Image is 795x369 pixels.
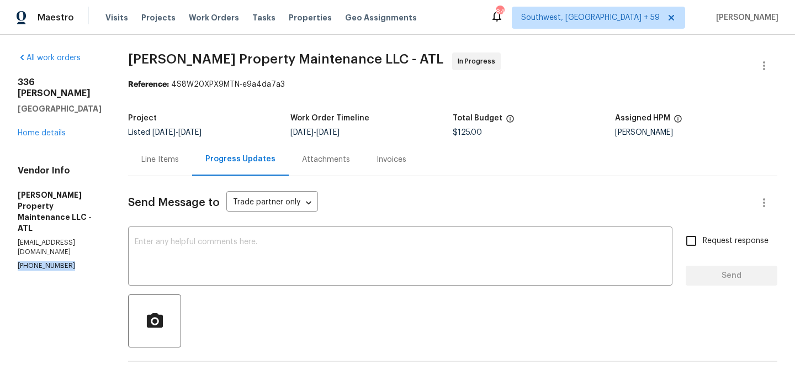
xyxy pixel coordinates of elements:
[674,114,682,129] span: The hpm assigned to this work order.
[128,81,169,88] b: Reference:
[521,12,660,23] span: Southwest, [GEOGRAPHIC_DATA] + 59
[18,261,102,271] p: [PHONE_NUMBER]
[128,197,220,208] span: Send Message to
[615,129,777,136] div: [PERSON_NAME]
[105,12,128,23] span: Visits
[178,129,202,136] span: [DATE]
[345,12,417,23] span: Geo Assignments
[18,129,66,137] a: Home details
[141,154,179,165] div: Line Items
[18,54,81,62] a: All work orders
[316,129,340,136] span: [DATE]
[18,165,102,176] h4: Vendor Info
[152,129,202,136] span: -
[290,129,314,136] span: [DATE]
[615,114,670,122] h5: Assigned HPM
[506,114,515,129] span: The total cost of line items that have been proposed by Opendoor. This sum includes line items th...
[128,129,202,136] span: Listed
[189,12,239,23] span: Work Orders
[290,114,369,122] h5: Work Order Timeline
[226,194,318,212] div: Trade partner only
[18,238,102,257] p: [EMAIL_ADDRESS][DOMAIN_NAME]
[128,114,157,122] h5: Project
[289,12,332,23] span: Properties
[38,12,74,23] span: Maestro
[703,235,768,247] span: Request response
[152,129,176,136] span: [DATE]
[496,7,504,18] div: 847
[18,103,102,114] h5: [GEOGRAPHIC_DATA]
[453,129,482,136] span: $125.00
[128,52,443,66] span: [PERSON_NAME] Property Maintenance LLC - ATL
[712,12,778,23] span: [PERSON_NAME]
[141,12,176,23] span: Projects
[205,154,275,165] div: Progress Updates
[252,14,275,22] span: Tasks
[302,154,350,165] div: Attachments
[128,79,777,90] div: 4S8W20XPX9MTN-e9a4da7a3
[453,114,502,122] h5: Total Budget
[290,129,340,136] span: -
[18,77,102,99] h2: 336 [PERSON_NAME]
[377,154,406,165] div: Invoices
[18,189,102,234] h5: [PERSON_NAME] Property Maintenance LLC - ATL
[458,56,500,67] span: In Progress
